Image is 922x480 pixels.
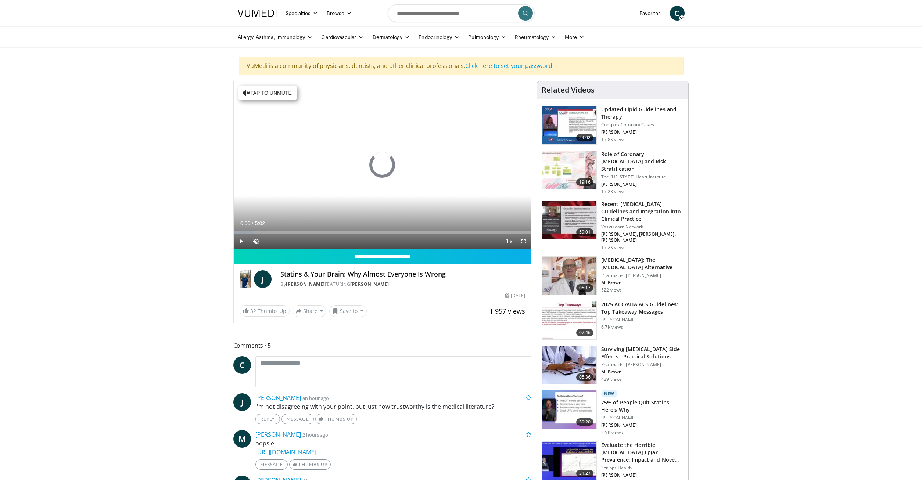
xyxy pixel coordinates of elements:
button: Play [234,234,248,249]
p: [PERSON_NAME] [601,422,684,428]
span: 32 [250,307,256,314]
span: 05:17 [576,284,594,292]
span: 1,957 views [489,307,525,315]
button: Playback Rate [502,234,516,249]
h3: Role of Coronary [MEDICAL_DATA] and Risk Stratification [601,151,684,173]
a: Thumbs Up [315,414,357,424]
span: 0:00 [240,220,250,226]
span: / [252,220,254,226]
p: 522 views [601,287,622,293]
h4: Statins & Your Brain: Why Almost Everyone Is Wrong [280,270,525,278]
a: [PERSON_NAME] [350,281,389,287]
div: By FEATURING [280,281,525,288]
a: Rheumatology [510,30,560,44]
img: ce9609b9-a9bf-4b08-84dd-8eeb8ab29fc6.150x105_q85_crop-smart_upscale.jpg [542,257,596,295]
h3: Updated Lipid Guidelines and Therapy [601,106,684,120]
button: Fullscreen [516,234,531,249]
a: Message [281,414,314,424]
a: Cardiovascular [317,30,368,44]
p: 429 views [601,376,622,382]
a: 07:46 2025 ACC/AHA ACS Guidelines: Top Takeaway Messages [PERSON_NAME] 6.7K views [542,301,684,340]
p: [PERSON_NAME] [601,181,684,187]
button: Tap to unmute [238,86,297,100]
small: an hour ago [302,395,329,401]
img: VuMedi Logo [238,10,277,17]
img: 87825f19-cf4c-4b91-bba1-ce218758c6bb.150x105_q85_crop-smart_upscale.jpg [542,201,596,239]
a: More [560,30,589,44]
p: Complex Coronary Cases [601,122,684,128]
a: Endocrinology [414,30,464,44]
p: [PERSON_NAME] [601,129,684,135]
span: 07:46 [576,329,594,336]
h3: [MEDICAL_DATA]: The [MEDICAL_DATA] Alternative [601,256,684,271]
img: 369ac253-1227-4c00-b4e1-6e957fd240a8.150x105_q85_crop-smart_upscale.jpg [542,301,596,339]
p: M. Brown [601,280,684,286]
p: 6.7K views [601,324,623,330]
h3: Evaluate the Horrible [MEDICAL_DATA] Lp(a): Prevalence, Impact and Nove… [601,441,684,463]
a: 59:01 Recent [MEDICAL_DATA] Guidelines and Integration into Clinical Practice Vasculearn Network ... [542,201,684,250]
p: M. Brown [601,369,684,375]
a: 05:36 Surviving [MEDICAL_DATA] Side Effects - Practical Solutions Pharmacist [PERSON_NAME] M. Bro... [542,346,684,385]
a: Dermatology [368,30,415,44]
a: C [670,6,685,21]
img: f6e6f883-ccb1-4253-bcd6-da3bfbdd46bb.150x105_q85_crop-smart_upscale.jpg [542,442,596,480]
a: M [233,430,251,448]
p: [PERSON_NAME] [601,472,684,478]
p: oopsie [255,439,532,456]
h4: Related Videos [542,86,595,94]
span: 39:20 [576,418,594,426]
input: Search topics, interventions [388,4,535,22]
img: 79764dec-74e5-4d11-9932-23f29d36f9dc.150x105_q85_crop-smart_upscale.jpg [542,390,596,429]
a: C [233,356,251,374]
span: 59:01 [576,228,594,236]
div: [DATE] [505,292,525,299]
p: Vasculearn Network [601,224,684,230]
p: [PERSON_NAME] [601,317,684,323]
p: 15.8K views [601,137,625,142]
button: Save to [329,305,367,317]
a: Browse [322,6,356,21]
h3: Recent [MEDICAL_DATA] Guidelines and Integration into Clinical Practice [601,201,684,223]
a: [PERSON_NAME] [255,430,301,439]
a: 19:16 Role of Coronary [MEDICAL_DATA] and Risk Stratification The [US_STATE] Heart Institute [PER... [542,151,684,195]
a: [URL][DOMAIN_NAME] [255,448,316,456]
button: Share [293,305,327,317]
a: Thumbs Up [289,459,331,470]
h3: 2025 ACC/AHA ACS Guidelines: Top Takeaway Messages [601,301,684,315]
a: Favorites [635,6,666,21]
a: [PERSON_NAME] [286,281,325,287]
a: Specialties [281,6,323,21]
a: 39:20 New 75% of People Quit Statins - Here's Why [PERSON_NAME] [PERSON_NAME] 2.5K views [542,390,684,436]
a: [PERSON_NAME] [255,394,301,402]
p: 15.2K views [601,189,625,195]
p: [PERSON_NAME] [601,415,684,421]
p: Pharmacist [PERSON_NAME] [601,273,684,278]
a: Allergy, Asthma, Immunology [233,30,317,44]
a: J [233,393,251,411]
span: 24:02 [576,134,594,141]
span: 05:36 [576,373,594,381]
a: 24:02 Updated Lipid Guidelines and Therapy Complex Coronary Cases [PERSON_NAME] 15.8K views [542,106,684,145]
span: 5:02 [255,220,265,226]
img: 1efa8c99-7b8a-4ab5-a569-1c219ae7bd2c.150x105_q85_crop-smart_upscale.jpg [542,151,596,189]
p: I'm not disagreeing with your point, but just how trustworthy is the medical literature? [255,402,532,411]
img: 77f671eb-9394-4acc-bc78-a9f077f94e00.150x105_q85_crop-smart_upscale.jpg [542,106,596,144]
p: Scripps Health [601,465,684,471]
p: Pharmacist [PERSON_NAME] [601,362,684,368]
a: Reply [255,414,280,424]
span: Comments 5 [233,341,532,350]
a: Message [255,459,288,470]
a: 05:17 [MEDICAL_DATA]: The [MEDICAL_DATA] Alternative Pharmacist [PERSON_NAME] M. Brown 522 views [542,256,684,295]
p: The [US_STATE] Heart Institute [601,174,684,180]
div: VuMedi is a community of physicians, dentists, and other clinical professionals. [239,57,684,75]
img: Dr. Jordan Rennicke [240,270,251,288]
img: 1778299e-4205-438f-a27e-806da4d55abe.150x105_q85_crop-smart_upscale.jpg [542,346,596,384]
span: 19:16 [576,178,594,186]
a: J [254,270,272,288]
h3: Surviving [MEDICAL_DATA] Side Effects - Practical Solutions [601,346,684,360]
